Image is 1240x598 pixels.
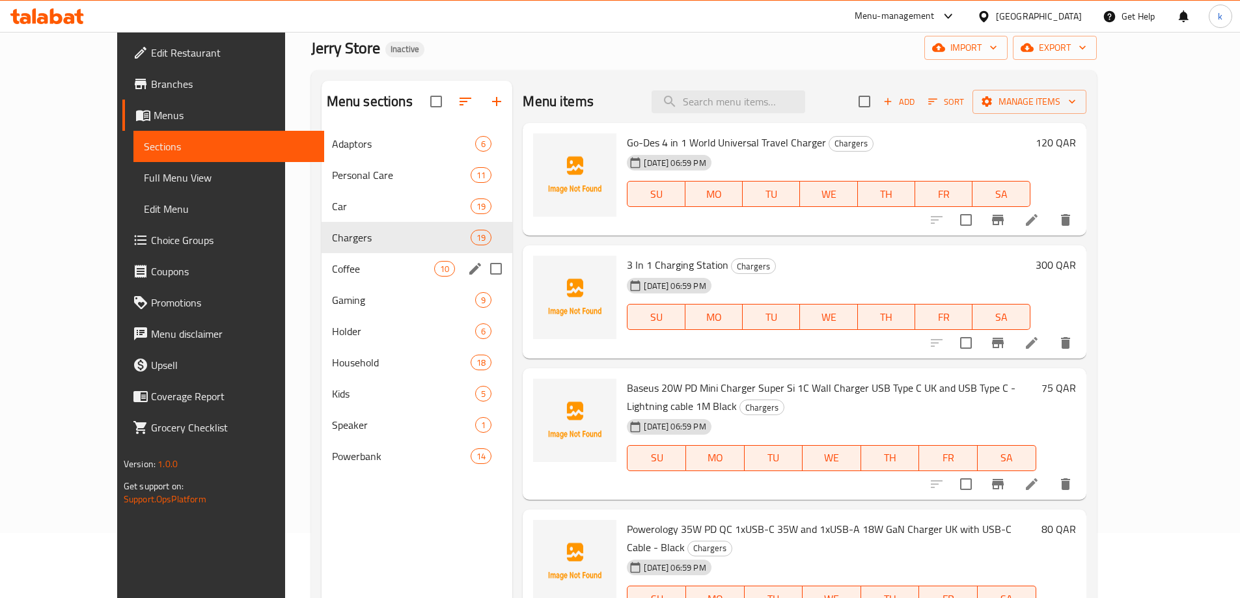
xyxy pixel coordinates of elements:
[915,181,972,207] button: FR
[1013,36,1097,60] button: export
[1036,133,1076,152] h6: 120 QAR
[327,92,413,111] h2: Menu sections
[481,86,512,117] button: Add section
[133,193,324,224] a: Edit Menu
[144,170,314,185] span: Full Menu View
[122,37,324,68] a: Edit Restaurant
[151,420,314,435] span: Grocery Checklist
[633,185,680,204] span: SU
[1024,476,1040,492] a: Edit menu item
[332,448,471,464] span: Powerbank
[878,92,920,112] button: Add
[861,445,920,471] button: TH
[332,292,476,308] span: Gaming
[385,44,424,55] span: Inactive
[332,386,476,401] span: Kids
[627,181,685,207] button: SU
[322,347,513,378] div: Household18
[925,92,967,112] button: Sort
[1050,327,1081,359] button: delete
[633,308,680,327] span: SU
[122,412,324,443] a: Grocery Checklist
[332,417,476,433] span: Speaker
[745,445,803,471] button: TU
[652,90,805,113] input: search
[465,259,485,279] button: edit
[805,185,852,204] span: WE
[863,308,910,327] span: TH
[471,169,491,182] span: 11
[322,284,513,316] div: Gaming9
[124,455,156,472] span: Version:
[952,206,980,234] span: Select to update
[1218,9,1222,23] span: k
[983,448,1031,467] span: SA
[627,304,685,330] button: SU
[639,157,711,169] span: [DATE] 06:59 PM
[476,294,491,306] span: 9
[332,230,471,245] div: Chargers
[332,323,476,339] span: Holder
[829,136,874,152] div: Chargers
[972,181,1030,207] button: SA
[322,159,513,191] div: Personal Care11
[122,318,324,349] a: Menu disclaimer
[434,261,455,277] div: items
[151,232,314,248] span: Choice Groups
[435,263,454,275] span: 10
[475,386,491,401] div: items
[151,388,314,404] span: Coverage Report
[1041,379,1076,397] h6: 75 QAR
[332,198,471,214] span: Car
[471,450,491,463] span: 14
[740,400,784,415] span: Chargers
[935,40,997,56] span: import
[688,541,732,556] span: Chargers
[743,304,800,330] button: TU
[878,92,920,112] span: Add item
[851,88,878,115] span: Select section
[881,94,916,109] span: Add
[750,448,798,467] span: TU
[332,136,476,152] span: Adaptors
[982,469,1013,500] button: Branch-specific-item
[920,92,972,112] span: Sort items
[471,448,491,464] div: items
[122,256,324,287] a: Coupons
[151,295,314,310] span: Promotions
[332,261,434,277] span: Coffee
[471,198,491,214] div: items
[805,308,852,327] span: WE
[627,255,728,275] span: 3 In 1 Charging Station
[1023,40,1086,56] span: export
[952,470,980,498] span: Select to update
[533,379,616,462] img: Baseus 20W PD Mini Charger Super Si 1C Wall Charger USB Type C UK and USB Type C - Lightning cabl...
[450,86,481,117] span: Sort sections
[122,287,324,318] a: Promotions
[471,232,491,244] span: 19
[748,185,795,204] span: TU
[122,68,324,100] a: Branches
[476,419,491,431] span: 1
[978,445,1036,471] button: SA
[475,323,491,339] div: items
[322,253,513,284] div: Coffee10edit
[523,92,594,111] h2: Menu items
[422,88,450,115] span: Select all sections
[124,491,206,508] a: Support.OpsPlatform
[151,45,314,61] span: Edit Restaurant
[739,400,784,415] div: Chargers
[533,133,616,217] img: Go-Des 4 in 1 World Universal Travel Charger
[476,388,491,400] span: 5
[133,162,324,193] a: Full Menu View
[952,329,980,357] span: Select to update
[627,519,1012,557] span: Powerology 35W PD QC 1xUSB-C 35W and 1xUSB-A 18W GaN Charger UK with USB-C Cable - Black
[1024,212,1040,228] a: Edit menu item
[920,185,967,204] span: FR
[920,308,967,327] span: FR
[691,448,739,467] span: MO
[732,259,775,274] span: Chargers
